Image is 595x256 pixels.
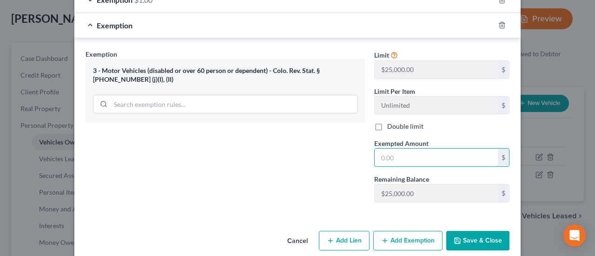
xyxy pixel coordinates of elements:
div: $ [498,97,509,114]
div: Open Intercom Messenger [563,224,586,247]
label: Double limit [387,122,423,131]
button: Add Lien [319,231,370,250]
label: Limit Per Item [374,86,415,96]
div: 3 - Motor Vehicles (disabled or over 60 person or dependent) - Colo. Rev. Stat. § [PHONE_NUMBER] ... [93,66,357,84]
span: Exemption [86,50,117,58]
span: Exempted Amount [374,139,429,147]
button: Cancel [280,232,315,250]
input: -- [375,184,498,202]
div: $ [498,149,509,166]
span: Limit [374,51,389,59]
input: -- [375,61,498,79]
input: Search exemption rules... [111,95,357,113]
div: $ [498,184,509,202]
input: 0.00 [375,149,498,166]
button: Save & Close [446,231,509,250]
div: $ [498,61,509,79]
label: Remaining Balance [374,174,429,184]
button: Add Exemption [373,231,443,250]
input: -- [375,97,498,114]
span: Exemption [97,21,132,30]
